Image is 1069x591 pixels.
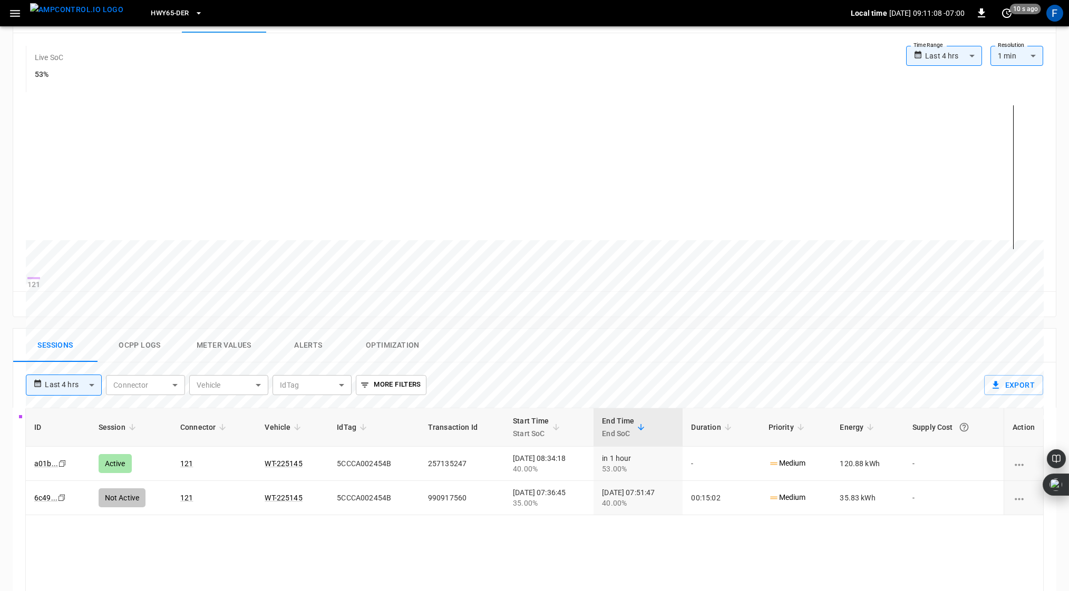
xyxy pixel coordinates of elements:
[45,375,102,395] div: Last 4 hrs
[35,52,63,63] p: Live SoC
[351,329,435,362] button: Optimization
[265,421,304,434] span: Vehicle
[984,375,1043,395] button: Export
[147,3,207,24] button: HWY65-DER
[180,421,229,434] span: Connector
[990,46,1043,66] div: 1 min
[955,418,974,437] button: The cost of your charging session based on your supply rates
[1013,458,1035,469] div: charging session options
[513,427,549,440] p: Start SoC
[925,46,982,66] div: Last 4 hrs
[912,418,995,437] div: Supply Cost
[851,8,887,18] p: Local time
[13,329,98,362] button: Sessions
[1004,408,1043,447] th: Action
[513,415,549,440] div: Start Time
[337,421,370,434] span: IdTag
[998,41,1024,50] label: Resolution
[98,329,182,362] button: Ocpp logs
[182,329,266,362] button: Meter Values
[602,427,634,440] p: End SoC
[602,415,634,440] div: End Time
[356,375,426,395] button: More Filters
[1046,5,1063,22] div: profile-icon
[840,421,877,434] span: Energy
[691,421,734,434] span: Duration
[30,3,123,16] img: ampcontrol.io logo
[1010,4,1041,14] span: 10 s ago
[26,408,90,447] th: ID
[26,408,1043,515] table: sessions table
[99,421,139,434] span: Session
[602,415,648,440] span: End TimeEnd SoC
[1013,492,1035,503] div: charging session options
[35,69,63,81] h6: 53%
[151,7,189,19] span: HWY65-DER
[513,415,563,440] span: Start TimeStart SoC
[266,329,351,362] button: Alerts
[998,5,1015,22] button: set refresh interval
[769,421,808,434] span: Priority
[889,8,965,18] p: [DATE] 09:11:08 -07:00
[913,41,943,50] label: Time Range
[420,408,504,447] th: Transaction Id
